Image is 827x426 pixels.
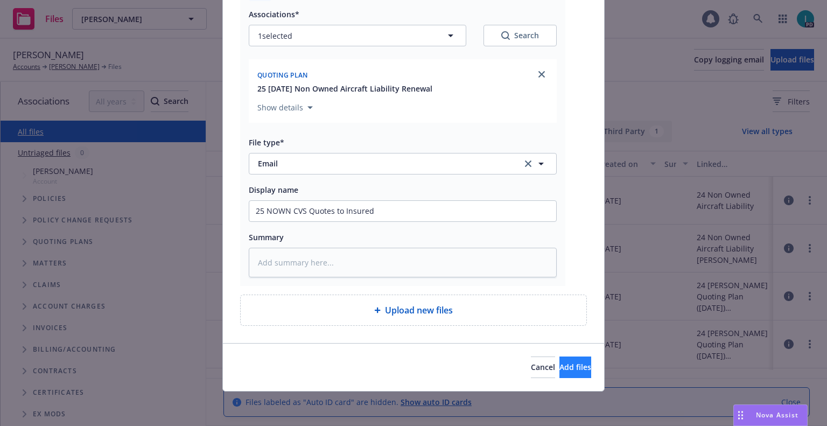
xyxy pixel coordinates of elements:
span: Nova Assist [756,410,798,420]
a: close [535,68,548,81]
span: Associations* [249,9,299,19]
span: Cancel [531,362,555,372]
button: Nova Assist [733,404,808,426]
input: Add display name here... [249,201,556,221]
span: Quoting plan [257,71,308,80]
button: 1selected [249,25,466,46]
span: Email [258,158,507,169]
button: SearchSearch [483,25,557,46]
a: clear selection [522,157,535,170]
span: Upload new files [385,304,453,317]
div: Upload new files [240,295,587,326]
button: Emailclear selection [249,153,557,174]
button: 25 [DATE] Non Owned Aircraft Liability Renewal [257,83,432,94]
div: Search [501,30,539,41]
span: Add files [559,362,591,372]
span: Summary [249,232,284,242]
span: File type* [249,137,284,148]
button: Add files [559,357,591,378]
span: Display name [249,185,298,195]
button: Show details [253,101,317,114]
div: Drag to move [734,405,747,425]
svg: Search [501,31,510,40]
button: Cancel [531,357,555,378]
span: 1 selected [258,30,292,41]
